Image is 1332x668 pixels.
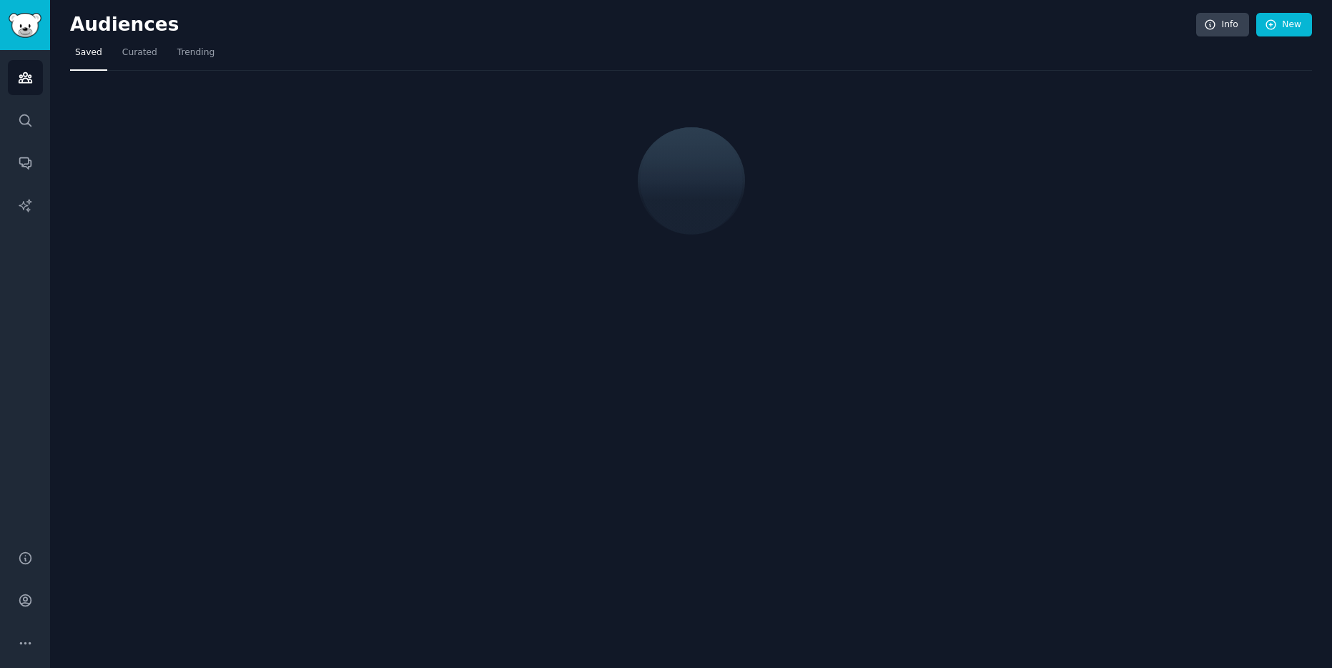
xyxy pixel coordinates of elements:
[70,41,107,71] a: Saved
[9,13,41,38] img: GummySearch logo
[172,41,219,71] a: Trending
[70,14,1196,36] h2: Audiences
[75,46,102,59] span: Saved
[122,46,157,59] span: Curated
[177,46,214,59] span: Trending
[117,41,162,71] a: Curated
[1256,13,1312,37] a: New
[1196,13,1249,37] a: Info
